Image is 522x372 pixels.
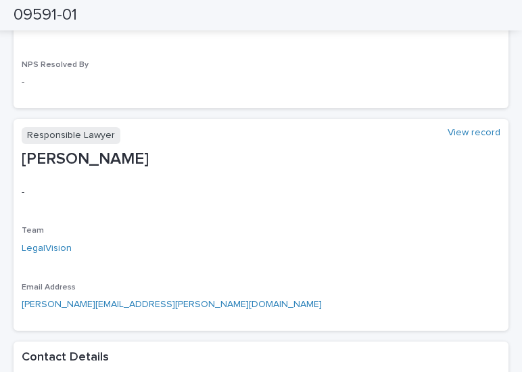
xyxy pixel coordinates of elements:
p: [PERSON_NAME] [22,149,500,169]
p: - [22,185,500,200]
h2: 09591-01 [14,5,77,25]
a: LegalVision [22,241,72,256]
p: - [22,75,500,89]
h2: Contact Details [22,350,109,366]
a: View record [448,127,500,139]
span: NPS Resolved By [22,61,89,69]
span: Team [22,227,44,235]
span: Email Address [22,283,76,292]
p: Responsible Lawyer [22,127,120,144]
a: [PERSON_NAME][EMAIL_ADDRESS][PERSON_NAME][DOMAIN_NAME] [22,300,322,309]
